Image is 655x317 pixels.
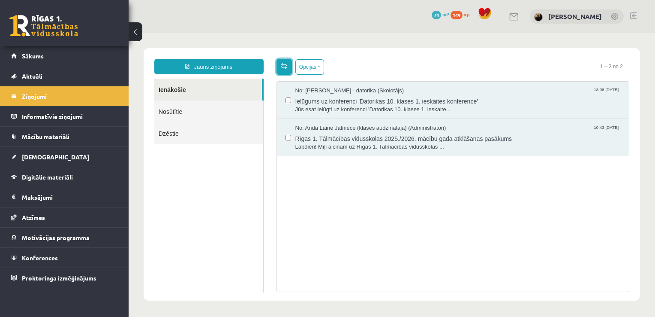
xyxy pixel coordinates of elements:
[167,62,492,73] span: Ielūgums uz konferenci 'Datorikas 10. klases 1. ieskaites konference'
[463,54,492,60] span: 18:08 [DATE]
[22,107,118,126] legend: Informatīvie ziņojumi
[464,11,469,18] span: xp
[534,13,543,21] img: Matīss Klāvs Vanaģelis
[22,133,69,140] span: Mācību materiāli
[11,187,118,207] a: Maksājumi
[11,207,118,227] a: Atzīmes
[22,86,118,106] legend: Ziņojumi
[26,26,135,41] a: Jauns ziņojums
[548,12,602,21] a: [PERSON_NAME]
[167,99,492,110] span: Rīgas 1. Tālmācības vidusskolas 2025./2026. mācību gada atklāšanas pasākums
[451,11,463,19] span: 149
[167,54,492,80] a: No: [PERSON_NAME] - datorika (Skolotājs) 18:08 [DATE] Ielūgums uz konferenci 'Datorikas 10. klase...
[11,147,118,167] a: [DEMOGRAPHIC_DATA]
[11,107,118,126] a: Informatīvie ziņojumi
[26,67,135,89] a: Nosūtītie
[451,11,474,18] a: 149 xp
[22,213,45,221] span: Atzīmes
[11,66,118,86] a: Aktuāli
[167,91,318,99] span: No: Anda Laine Jātniece (klases audzinātāja) (Administratori)
[11,46,118,66] a: Sākums
[22,153,89,161] span: [DEMOGRAPHIC_DATA]
[167,73,492,81] span: Jūs esat ielūgti uz konferenci 'Datorikas 10. klases 1. ieskaite...
[167,110,492,118] span: Labdien! Mīļi aicinām uz Rīgas 1. Tālmācības vidusskolas ...
[167,26,195,42] button: Opcijas
[22,52,44,60] span: Sākums
[22,274,96,282] span: Proktoringa izmēģinājums
[11,268,118,288] a: Proktoringa izmēģinājums
[432,11,441,19] span: 74
[11,127,118,146] a: Mācību materiāli
[11,248,118,268] a: Konferences
[167,91,492,118] a: No: Anda Laine Jātniece (klases audzinātāja) (Administratori) 10:43 [DATE] Rīgas 1. Tālmācības vi...
[11,86,118,106] a: Ziņojumi
[442,11,449,18] span: mP
[463,91,492,98] span: 10:43 [DATE]
[22,187,118,207] legend: Maksājumi
[26,46,133,67] a: Ienākošie
[11,167,118,187] a: Digitālie materiāli
[22,72,42,80] span: Aktuāli
[11,228,118,247] a: Motivācijas programma
[167,54,276,62] span: No: [PERSON_NAME] - datorika (Skolotājs)
[9,15,78,37] a: Rīgas 1. Tālmācības vidusskola
[22,234,90,241] span: Motivācijas programma
[432,11,449,18] a: 74 mP
[26,89,135,111] a: Dzēstie
[22,254,58,262] span: Konferences
[465,26,501,41] span: 1 – 2 no 2
[22,173,73,181] span: Digitālie materiāli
